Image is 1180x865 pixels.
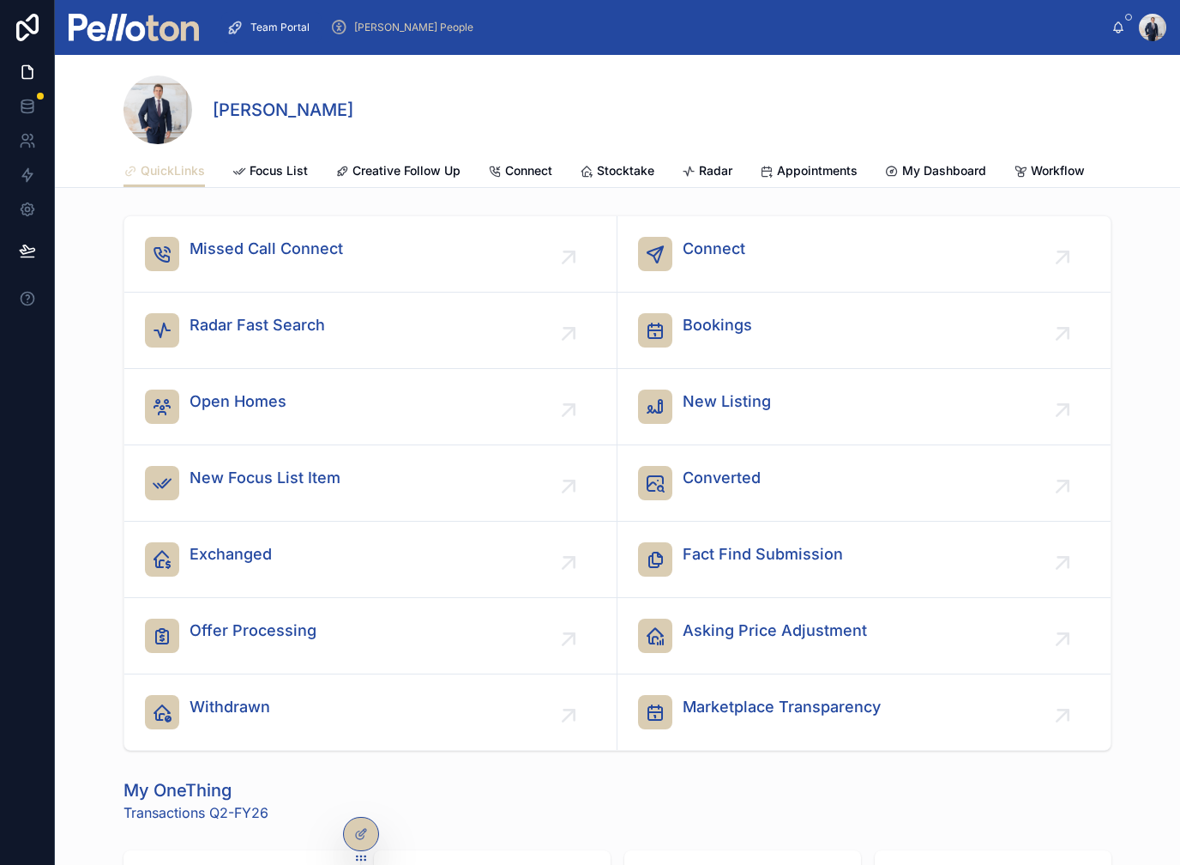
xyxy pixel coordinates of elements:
[123,802,268,823] span: Transactions Q2-FY26
[232,155,308,190] a: Focus List
[760,155,858,190] a: Appointments
[124,674,617,750] a: Withdrawn
[617,293,1111,369] a: Bookings
[124,293,617,369] a: Radar Fast Search
[617,598,1111,674] a: Asking Price Adjustment
[683,542,843,566] span: Fact Find Submission
[682,155,732,190] a: Radar
[1014,155,1085,190] a: Workflow
[123,778,268,802] h1: My OneThing
[123,155,205,188] a: QuickLinks
[580,155,654,190] a: Stocktake
[352,162,461,179] span: Creative Follow Up
[617,674,1111,750] a: Marketplace Transparency
[617,369,1111,445] a: New Listing
[683,466,761,490] span: Converted
[190,313,325,337] span: Radar Fast Search
[885,155,986,190] a: My Dashboard
[124,522,617,598] a: Exchanged
[335,155,461,190] a: Creative Follow Up
[124,598,617,674] a: Offer Processing
[213,9,1111,46] div: scrollable content
[617,522,1111,598] a: Fact Find Submission
[354,21,473,34] span: [PERSON_NAME] People
[325,12,485,43] a: [PERSON_NAME] People
[777,162,858,179] span: Appointments
[683,237,745,261] span: Connect
[683,390,771,414] span: New Listing
[1031,162,1085,179] span: Workflow
[190,466,340,490] span: New Focus List Item
[617,216,1111,293] a: Connect
[699,162,732,179] span: Radar
[902,162,986,179] span: My Dashboard
[250,21,310,34] span: Team Portal
[250,162,308,179] span: Focus List
[683,695,881,719] span: Marketplace Transparency
[597,162,654,179] span: Stocktake
[213,98,353,122] h1: [PERSON_NAME]
[124,445,617,522] a: New Focus List Item
[488,155,552,190] a: Connect
[141,162,205,179] span: QuickLinks
[124,216,617,293] a: Missed Call Connect
[190,542,272,566] span: Exchanged
[683,313,752,337] span: Bookings
[617,445,1111,522] a: Converted
[124,369,617,445] a: Open Homes
[69,14,199,41] img: App logo
[505,162,552,179] span: Connect
[190,619,316,643] span: Offer Processing
[190,237,343,261] span: Missed Call Connect
[190,695,270,719] span: Withdrawn
[190,390,286,414] span: Open Homes
[683,619,867,643] span: Asking Price Adjustment
[221,12,322,43] a: Team Portal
